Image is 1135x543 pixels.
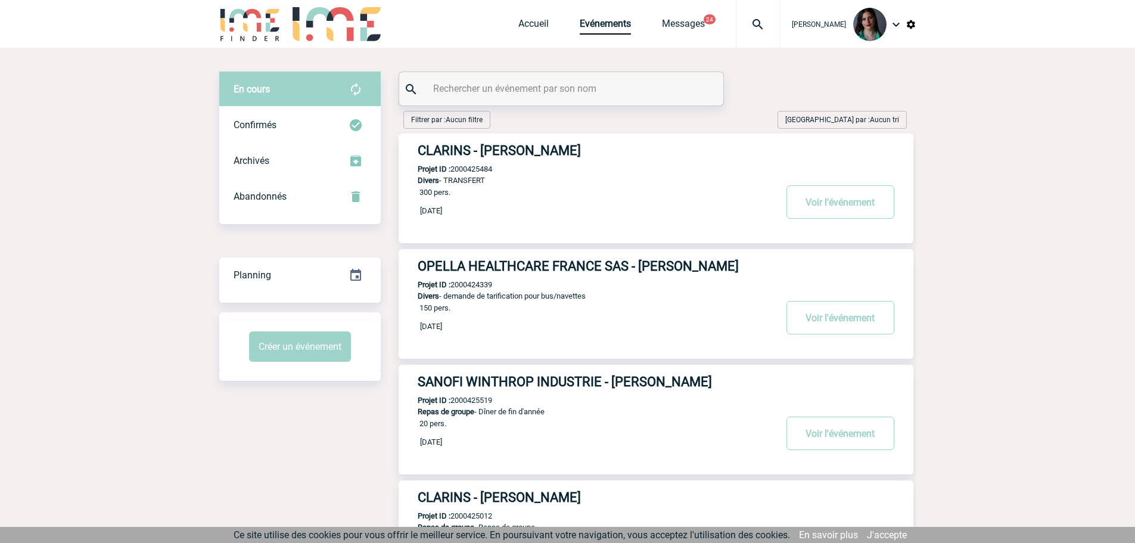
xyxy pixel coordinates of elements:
p: 2000425519 [399,396,492,405]
a: Planning [219,257,381,292]
div: Retrouvez ici tous les événements que vous avez décidé d'archiver [219,143,381,179]
span: Aucun filtre [446,116,483,124]
span: Divers [418,176,439,185]
a: En savoir plus [799,529,858,541]
a: CLARINS - [PERSON_NAME] [399,143,913,158]
div: Retrouvez ici tous vos événements organisés par date et état d'avancement [219,257,381,293]
span: Repas de groupe [418,523,474,532]
span: Filtrer par : [411,114,483,126]
button: Voir l'événement [786,417,894,450]
button: Voir l'événement [786,185,894,219]
p: 2000425484 [399,165,492,173]
h3: SANOFI WINTHROP INDUSTRIE - [PERSON_NAME] [418,374,775,389]
p: - Dîner de fin d'année [399,407,775,416]
span: 150 pers. [434,304,465,313]
img: baseline_expand_more_white_24dp-b.png [483,114,495,126]
a: SANOFI WINTHROP INDUSTRIE - [PERSON_NAME] [399,374,913,389]
span: 300 pers. [434,188,465,197]
span: [PERSON_NAME] [792,20,846,29]
b: Projet ID : [418,280,450,289]
button: Créer un événement [249,331,351,362]
div: Retrouvez ici tous vos événements annulés [219,179,381,215]
span: Confirmés [234,119,276,131]
h3: CLARINS - [PERSON_NAME] [418,143,775,158]
span: Abandonnés [234,191,287,202]
span: Repas de groupe [418,407,474,416]
img: 131235-0.jpeg [853,8,887,41]
span: [DATE] [434,444,456,453]
a: J'accepte [867,529,907,541]
span: Aucun tri [858,116,887,124]
span: Archivés [234,155,269,166]
b: Projet ID : [418,396,450,405]
span: 20 pers. [434,420,461,429]
span: Planning [234,269,271,281]
p: 2000424339 [399,280,492,289]
p: - demande de tarification pour bus/navettes [399,291,775,300]
h3: OPELLA HEALTHCARE FRANCE SAS - [PERSON_NAME] [418,259,775,274]
b: Projet ID : [418,511,450,520]
button: Voir l'événement [786,301,894,334]
img: IME-Finder [219,7,281,41]
a: CLARINS - [PERSON_NAME] [399,490,913,505]
img: baseline_expand_more_white_24dp-b.png [887,114,899,126]
h3: CLARINS - [PERSON_NAME] [418,490,775,505]
span: [DATE] [434,328,456,337]
input: Rechercher un événement par son nom [430,80,695,97]
span: En cours [234,83,270,95]
a: Evénements [580,18,631,35]
span: Ce site utilise des cookies pour vous offrir le meilleur service. En poursuivant votre navigation... [234,529,790,541]
a: Messages [662,18,705,35]
b: Projet ID : [418,165,450,173]
span: [GEOGRAPHIC_DATA] par : [773,114,887,126]
p: 2000425012 [399,511,492,520]
p: - Repas de groupe [399,523,775,532]
a: Accueil [518,18,549,35]
button: 24 [704,14,716,24]
a: OPELLA HEALTHCARE FRANCE SAS - [PERSON_NAME] [399,259,913,274]
div: Retrouvez ici tous vos évènements avant confirmation [219,72,381,107]
span: Divers [418,291,439,300]
p: - TRANSFERT [399,176,775,185]
span: [DATE] [434,213,456,222]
